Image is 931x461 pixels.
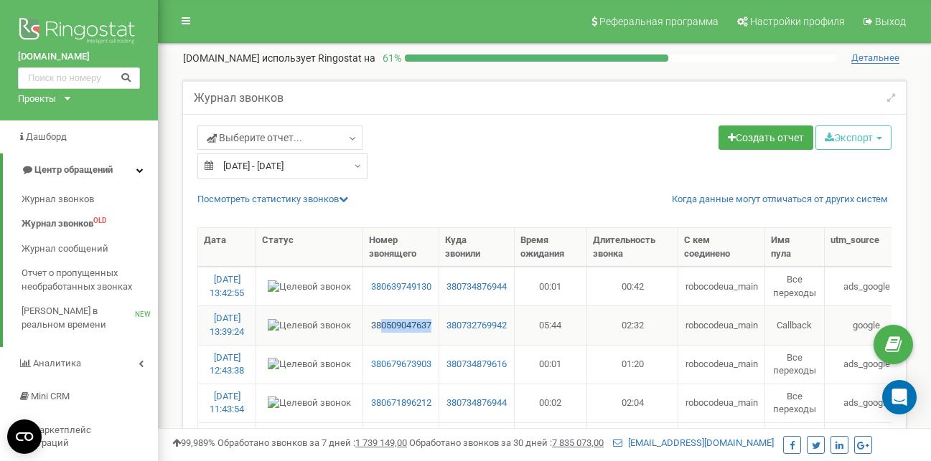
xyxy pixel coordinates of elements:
th: Статус [256,228,363,267]
th: С кем соединено [678,228,764,267]
span: Маркетплейс интеграций [18,424,91,449]
th: utm_source [825,228,909,267]
div: Проекты [18,92,56,106]
a: [EMAIL_ADDRESS][DOMAIN_NAME] [613,437,774,448]
a: 380734876944 [445,396,507,410]
a: [DATE] 13:42:55 [210,274,244,298]
td: 05:44 [515,305,588,344]
a: 380671896212 [369,396,433,410]
td: 00:42 [587,267,678,305]
td: ads_google [825,267,909,305]
span: Mini CRM [31,391,70,401]
a: Выберите отчет... [197,125,362,150]
td: 01:20 [587,345,678,384]
a: [DATE] 11:43:54 [210,391,244,415]
span: Журнал звонков [22,193,94,206]
td: 02:32 [587,305,678,344]
td: 00:01 [515,267,588,305]
img: Ringostat logo [18,14,140,50]
a: [DOMAIN_NAME] [18,50,140,64]
td: flayer [765,422,825,461]
a: Центр обращений [3,153,158,187]
a: [DATE] 13:39:24 [210,313,244,337]
span: Выход [875,16,906,27]
td: robocodeua_main [678,422,764,461]
td: robocodeua_main [678,267,764,305]
button: Экспорт [815,125,892,150]
td: ads_google [825,345,909,384]
td: google [825,305,909,344]
span: Настройки профиля [750,16,845,27]
span: Журнал сообщений [22,242,108,256]
a: 380734876944 [445,280,507,294]
td: 00:01 [515,422,588,461]
th: Имя пула [765,228,825,267]
h5: Журнал звонков [194,92,284,105]
a: [DATE] 12:43:38 [210,352,244,376]
th: Номер звонящего [363,228,439,267]
p: 61 % [375,51,405,65]
th: Длительность звонка [587,228,678,267]
img: Целевой звонок [268,280,351,294]
td: robocodeua_main [678,384,764,422]
td: Callback [765,305,825,344]
span: Обработано звонков за 30 дней : [409,437,604,448]
a: Создать отчет [719,125,813,150]
a: 380734879616 [445,358,507,371]
span: Журнал звонков [22,217,93,231]
td: ads_google [825,384,909,422]
p: [DOMAIN_NAME] [183,51,375,65]
td: robocodeua_main [678,345,764,384]
span: Обработано звонков за 7 дней : [217,437,407,448]
span: 99,989% [172,437,215,448]
img: Целевой звонок [268,319,351,333]
a: Отчет о пропущенных необработанных звонках [22,261,158,299]
a: Журнал звонковOLD [22,212,158,237]
a: Когда данные могут отличаться от других систем [672,193,888,206]
a: 380732769942 [445,319,507,333]
img: Целевой звонок [268,396,351,410]
td: robocodeua_main [678,305,764,344]
img: Целевой звонок [268,358,351,371]
span: [PERSON_NAME] в реальном времени [22,305,135,331]
a: Журнал сообщений [22,237,158,262]
th: Время ожидания [515,228,588,267]
a: 380639749130 [369,280,433,294]
span: Реферальная программа [599,16,719,27]
span: Детальнее [851,52,899,64]
a: Журнал звонков [22,187,158,212]
span: Аналитика [33,358,81,369]
span: использует Ringostat на [262,52,375,64]
td: Все переходы [765,384,825,422]
a: 380509047637 [369,319,433,333]
td: 01:55 [587,422,678,461]
a: [PERSON_NAME] в реальном времениNEW [22,299,158,337]
span: Центр обращений [34,164,113,175]
td: 00:02 [515,384,588,422]
a: Посмотреть cтатистику звонков [197,194,348,204]
button: Open CMP widget [7,419,42,454]
span: Отчет о пропущенных необработанных звонках [22,267,151,293]
td: Все переходы [765,345,825,384]
span: Выберите отчет... [207,130,302,145]
u: 7 835 073,00 [552,437,604,448]
span: Дашборд [26,131,67,142]
th: Дата [198,228,256,267]
td: flayer [825,422,909,461]
td: Все переходы [765,267,825,305]
th: Куда звонили [439,228,514,267]
div: Open Intercom Messenger [882,380,917,414]
td: 02:04 [587,384,678,422]
input: Поиск по номеру [18,67,140,89]
u: 1 739 149,00 [355,437,407,448]
td: 00:01 [515,345,588,384]
a: 380679673903 [369,358,433,371]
